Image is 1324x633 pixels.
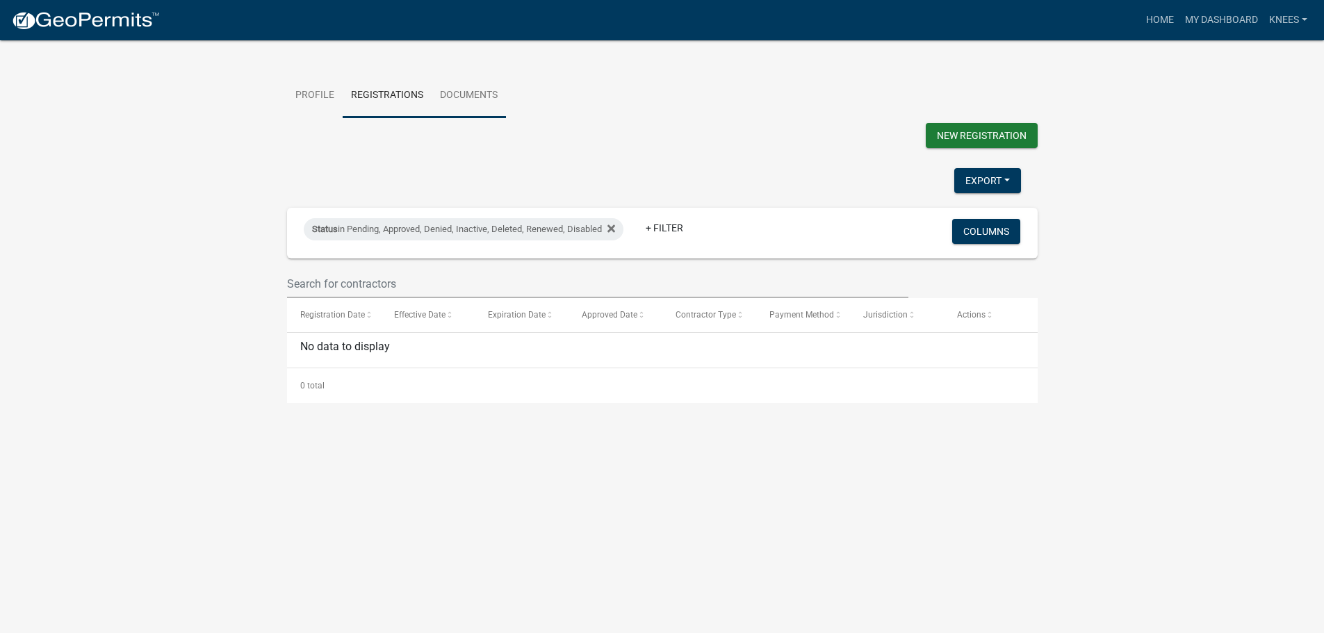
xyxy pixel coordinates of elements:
[926,123,1038,148] button: New Registration
[1179,7,1264,33] a: My Dashboard
[957,310,986,320] span: Actions
[381,298,475,331] datatable-header-cell: Effective Date
[662,298,756,331] datatable-header-cell: Contractor Type
[300,310,365,320] span: Registration Date
[287,270,909,298] input: Search for contractors
[287,368,1038,403] div: 0 total
[582,310,637,320] span: Approved Date
[475,298,569,331] datatable-header-cell: Expiration Date
[863,310,908,320] span: Jurisdiction
[488,310,546,320] span: Expiration Date
[676,310,736,320] span: Contractor Type
[635,215,694,240] a: + Filter
[287,74,343,118] a: Profile
[769,310,834,320] span: Payment Method
[954,168,1021,193] button: Export
[756,298,850,331] datatable-header-cell: Payment Method
[304,218,623,240] div: in Pending, Approved, Denied, Inactive, Deleted, Renewed, Disabled
[1141,7,1179,33] a: Home
[926,123,1038,151] wm-modal-confirm: New Contractor Registration
[1264,7,1313,33] a: Knees
[569,298,662,331] datatable-header-cell: Approved Date
[850,298,944,331] datatable-header-cell: Jurisdiction
[343,74,432,118] a: Registrations
[312,224,338,234] span: Status
[394,310,446,320] span: Effective Date
[944,298,1038,331] datatable-header-cell: Actions
[287,298,381,331] datatable-header-cell: Registration Date
[952,219,1020,244] button: Columns
[432,74,506,118] a: Documents
[287,333,1038,368] div: No data to display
